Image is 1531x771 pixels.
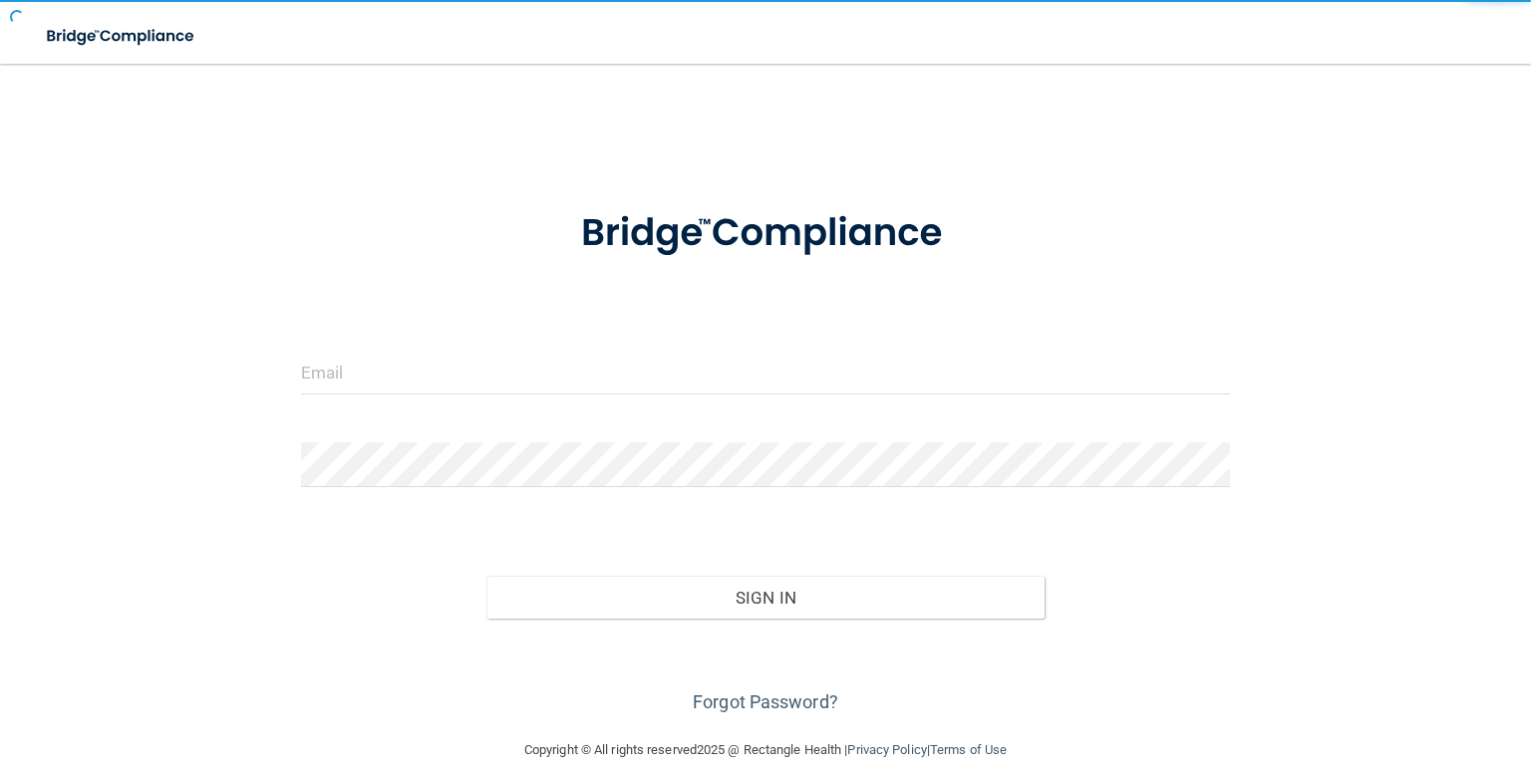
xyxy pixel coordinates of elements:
a: Privacy Policy [847,742,926,757]
a: Terms of Use [930,742,1007,757]
button: Sign In [486,576,1044,620]
input: Email [301,350,1230,394]
img: bridge_compliance_login_screen.278c3ca4.svg [541,183,991,284]
a: Forgot Password? [693,691,838,712]
img: bridge_compliance_login_screen.278c3ca4.svg [30,16,213,57]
